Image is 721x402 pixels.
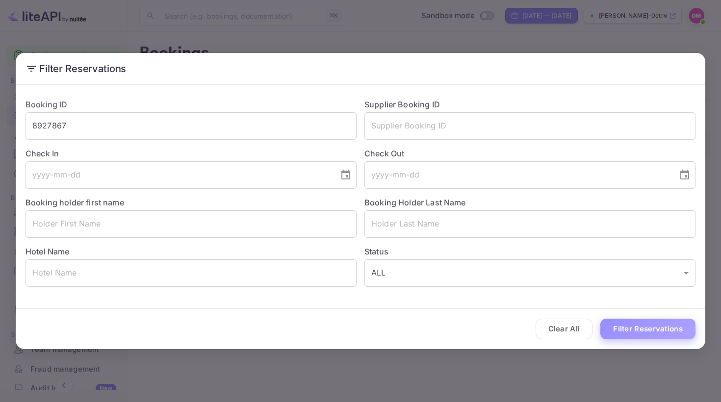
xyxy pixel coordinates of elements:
button: Filter Reservations [600,319,695,340]
label: Hotel Name [26,247,70,256]
div: ALL [364,259,695,287]
button: Choose date [675,165,695,185]
input: Booking ID [26,112,357,140]
label: Booking holder first name [26,198,124,207]
button: Choose date [336,165,356,185]
input: Holder First Name [26,210,357,238]
label: Check In [26,148,357,159]
input: Hotel Name [26,259,357,287]
button: Clear All [536,319,593,340]
label: Booking Holder Last Name [364,198,466,207]
input: yyyy-mm-dd [26,161,332,189]
label: Status [364,246,695,257]
label: Check Out [364,148,695,159]
label: Booking ID [26,100,68,109]
input: Supplier Booking ID [364,112,695,140]
input: yyyy-mm-dd [364,161,671,189]
label: Supplier Booking ID [364,100,440,109]
h2: Filter Reservations [16,53,705,84]
input: Holder Last Name [364,210,695,238]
